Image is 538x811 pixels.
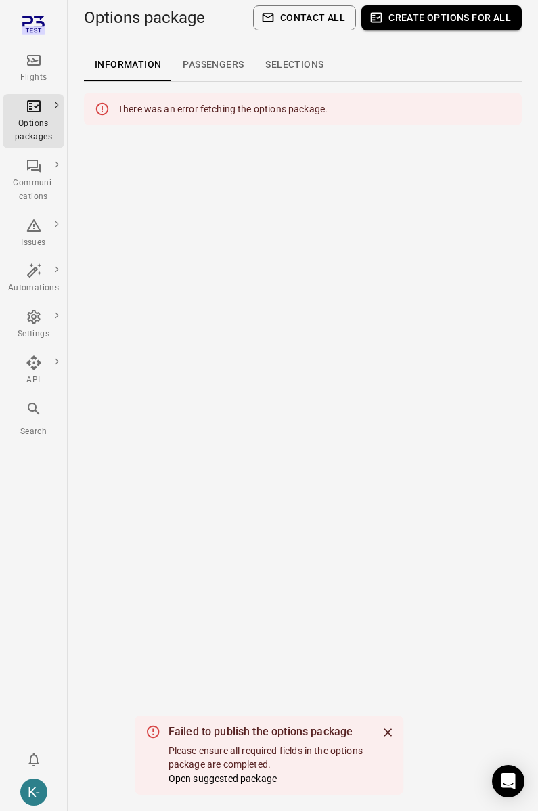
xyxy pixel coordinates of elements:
a: Flights [3,48,64,89]
div: Failed to publish the options package [169,724,367,740]
div: API [8,374,59,387]
a: Passengers [172,49,254,81]
button: Open suggested package [169,772,277,785]
a: Settings [3,305,64,345]
a: Issues [3,213,64,254]
button: Close [378,722,398,743]
a: Options packages [3,94,64,148]
div: Options packages [8,117,59,144]
a: API [3,351,64,391]
div: Settings [8,328,59,341]
a: Automations [3,259,64,299]
button: Create options for all [361,5,522,30]
div: Communi-cations [8,177,59,204]
div: Open Intercom Messenger [492,765,524,797]
div: Local navigation [84,49,522,81]
div: Issues [8,236,59,250]
a: Communi-cations [3,154,64,208]
h1: Options package [84,7,205,28]
button: Notifications [20,746,47,773]
a: Selections [254,49,334,81]
div: Flights [8,71,59,85]
button: Contact all [253,5,356,30]
div: Please ensure all required fields in the options package are completed. [169,744,367,771]
button: Search [3,397,64,442]
div: Automations [8,282,59,295]
div: K- [20,779,47,806]
div: There was an error fetching the options package. [118,97,328,121]
div: Search [8,425,59,439]
button: Kristinn - avilabs [15,773,53,811]
a: Information [84,49,172,81]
